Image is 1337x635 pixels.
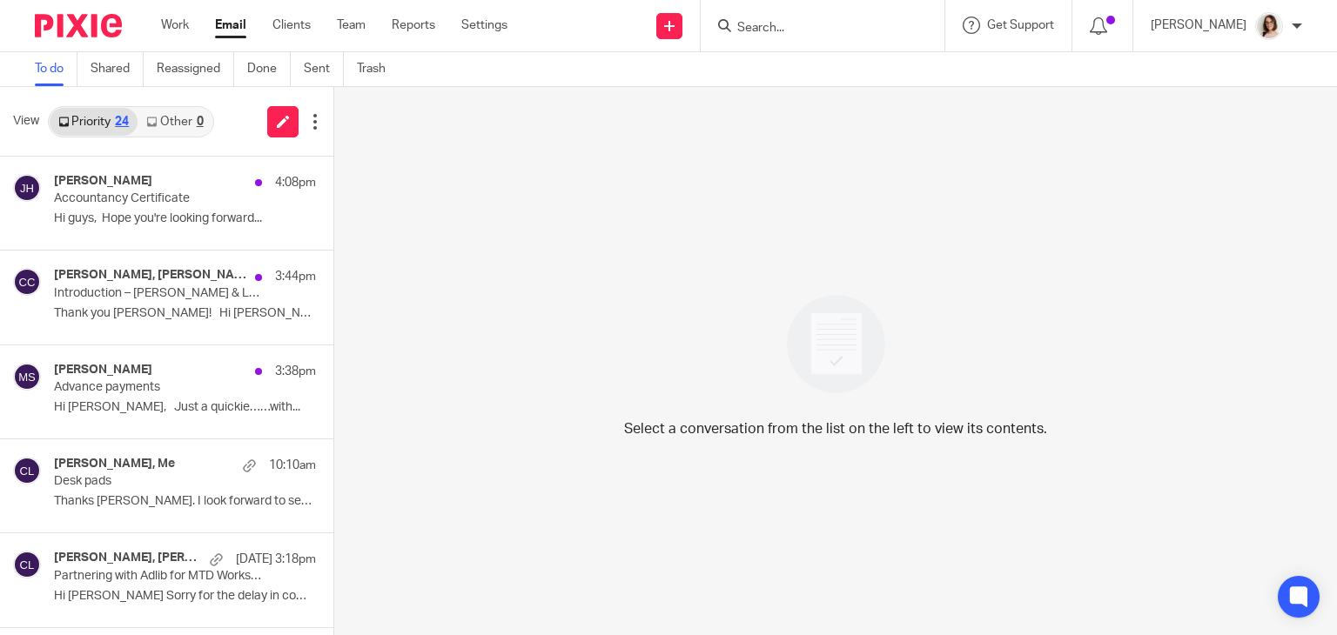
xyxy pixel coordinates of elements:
[987,19,1054,31] span: Get Support
[461,17,507,34] a: Settings
[54,569,264,584] p: Partnering with Adlib for MTD Workshop for Freelancers – [DATE]
[91,52,144,86] a: Shared
[35,14,122,37] img: Pixie
[54,380,264,395] p: Advance payments
[13,363,41,391] img: svg%3E
[776,284,897,404] img: image
[161,17,189,34] a: Work
[54,400,316,415] p: Hi [PERSON_NAME], Just a quickie……with...
[54,363,152,378] h4: [PERSON_NAME]
[13,268,41,296] img: svg%3E
[54,191,264,206] p: Accountancy Certificate
[50,108,138,136] a: Priority24
[197,116,204,128] div: 0
[337,17,366,34] a: Team
[357,52,399,86] a: Trash
[54,268,246,283] h4: [PERSON_NAME], [PERSON_NAME], Me
[13,457,41,485] img: svg%3E
[115,116,129,128] div: 24
[13,174,41,202] img: svg%3E
[54,457,175,471] h4: [PERSON_NAME], Me
[54,474,264,489] p: Desk pads
[13,551,41,578] img: svg%3E
[269,457,316,474] p: 10:10am
[54,494,316,509] p: Thanks [PERSON_NAME]. I look forward to seeing the...
[275,363,316,380] p: 3:38pm
[138,108,212,136] a: Other0
[304,52,344,86] a: Sent
[54,589,316,604] p: Hi [PERSON_NAME] Sorry for the delay in coming back...
[1151,17,1246,34] p: [PERSON_NAME]
[236,551,316,568] p: [DATE] 3:18pm
[392,17,435,34] a: Reports
[275,268,316,285] p: 3:44pm
[35,52,77,86] a: To do
[13,112,39,130] span: View
[54,211,316,226] p: Hi guys, Hope you're looking forward...
[215,17,246,34] a: Email
[736,21,892,37] input: Search
[54,286,264,301] p: Introduction – [PERSON_NAME] & Love Payroll
[54,306,316,321] p: Thank you [PERSON_NAME]! Hi [PERSON_NAME] ...
[275,174,316,191] p: 4:08pm
[54,174,152,189] h4: [PERSON_NAME]
[157,52,234,86] a: Reassigned
[247,52,291,86] a: Done
[54,551,201,565] h4: [PERSON_NAME], [PERSON_NAME]
[272,17,311,34] a: Clients
[1255,12,1283,40] img: Caroline%20-%20HS%20-%20LI.png
[624,418,1047,439] p: Select a conversation from the list on the left to view its contents.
